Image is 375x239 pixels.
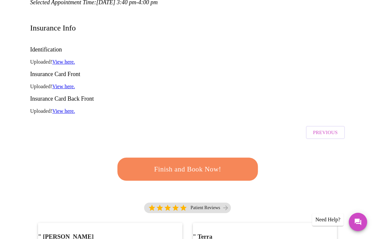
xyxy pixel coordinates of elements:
h3: Insurance Card Front [30,71,345,78]
a: View here. [52,108,75,114]
a: View here. [52,59,75,65]
div: Need Help? [312,213,344,226]
h3: Identification [30,46,345,53]
a: View here. [52,84,75,89]
h3: Insurance Card Back Front [30,95,345,102]
a: 5 Stars Patient Reviews [144,203,231,216]
p: Uploaded! [30,108,345,114]
button: Messages [349,213,367,231]
span: Finish and Book Now! [127,163,248,175]
div: 5 Stars Patient Reviews [144,203,231,213]
p: Uploaded! [30,59,345,65]
p: Uploaded! [30,84,345,90]
h3: Insurance Info [30,24,76,32]
button: Previous [306,126,345,139]
span: Previous [313,128,338,137]
p: Patient Reviews [191,205,220,210]
button: Finish and Book Now! [117,158,258,181]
